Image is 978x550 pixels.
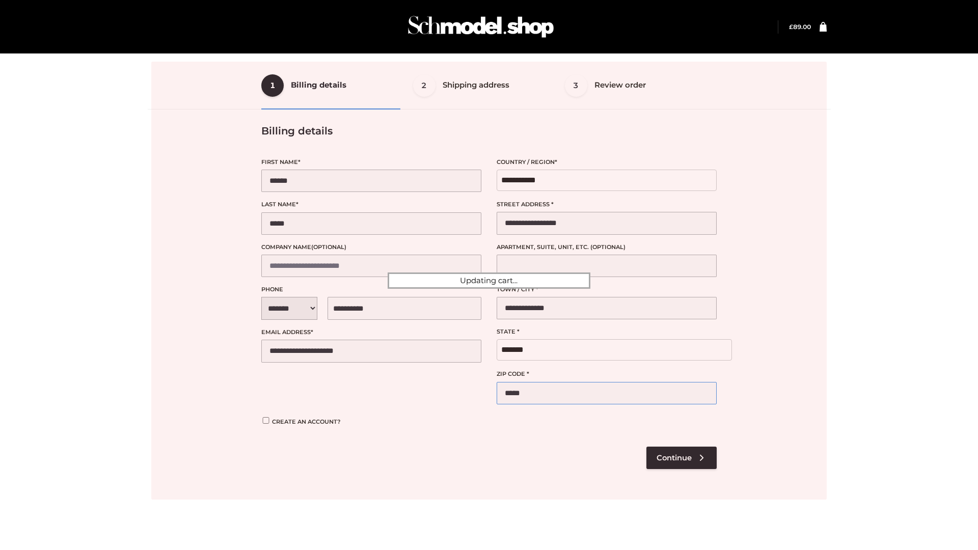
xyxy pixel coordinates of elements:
img: Schmodel Admin 964 [404,7,557,47]
a: £89.00 [789,23,811,31]
span: £ [789,23,793,31]
bdi: 89.00 [789,23,811,31]
div: Updating cart... [388,272,590,289]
